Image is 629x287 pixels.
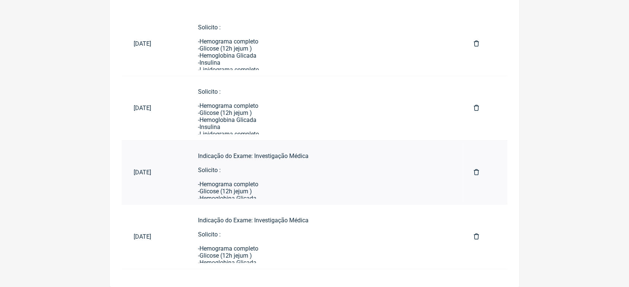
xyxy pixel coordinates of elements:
[186,211,462,263] a: Indicação do Exame: Investigação MédicaSolicito :-Hemograma completo-Glicose (12h jejum )-Hemoglo...
[198,24,450,229] div: Solicito : -Hemograma completo -Glicose (12h jejum ) -Hemoglobina Glicada -Insulina -Lipidograma ...
[122,99,186,117] a: [DATE]
[122,34,186,53] a: [DATE]
[186,146,462,199] a: Indicação do Exame: Investigação MédicaSolicito :-Hemograma completo-Glicose (12h jejum )-Hemoglo...
[122,227,186,246] a: [DATE]
[122,163,186,182] a: [DATE]
[186,18,462,70] a: Solicito :-Hemograma completo-Glicose (12h jejum )-Hemoglobina Glicada-Insulina-Lipidograma compl...
[186,82,462,134] a: Solicito :-Hemograma completo-Glicose (12h jejum )-Hemoglobina Glicada-Insulina-Lipidograma compl...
